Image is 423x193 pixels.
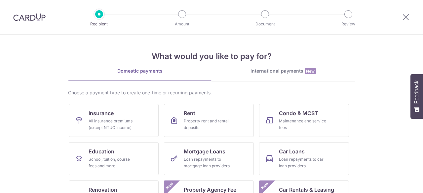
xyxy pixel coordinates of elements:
div: Choose a payment type to create one-time or recurring payments. [68,89,355,96]
div: Property rent and rental deposits [184,118,231,131]
div: Maintenance and service fees [279,118,327,131]
a: InsuranceAll insurance premiums (except NTUC Income) [69,104,159,137]
p: Review [324,21,373,27]
span: Rent [184,109,195,117]
span: Feedback [414,80,420,104]
div: Loan repayments to mortgage loan providers [184,156,231,169]
span: New [259,180,270,191]
div: School, tuition, course fees and more [89,156,136,169]
div: Domestic payments [68,68,211,74]
div: Loan repayments to car loan providers [279,156,327,169]
span: Condo & MCST [279,109,318,117]
a: RentProperty rent and rental deposits [164,104,254,137]
a: EducationSchool, tuition, course fees and more [69,142,159,175]
a: Condo & MCSTMaintenance and service fees [259,104,349,137]
div: International payments [211,68,355,75]
iframe: Opens a widget where you can find more information [381,173,416,190]
div: All insurance premiums (except NTUC Income) [89,118,136,131]
span: Car Loans [279,147,305,155]
h4: What would you like to pay for? [68,50,355,62]
a: Mortgage LoansLoan repayments to mortgage loan providers [164,142,254,175]
a: Car LoansLoan repayments to car loan providers [259,142,349,175]
span: New [305,68,316,74]
span: New [164,180,175,191]
img: CardUp [13,13,46,21]
span: Mortgage Loans [184,147,225,155]
p: Amount [158,21,207,27]
span: Education [89,147,114,155]
p: Recipient [75,21,124,27]
button: Feedback - Show survey [410,74,423,119]
p: Document [241,21,289,27]
span: Insurance [89,109,114,117]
